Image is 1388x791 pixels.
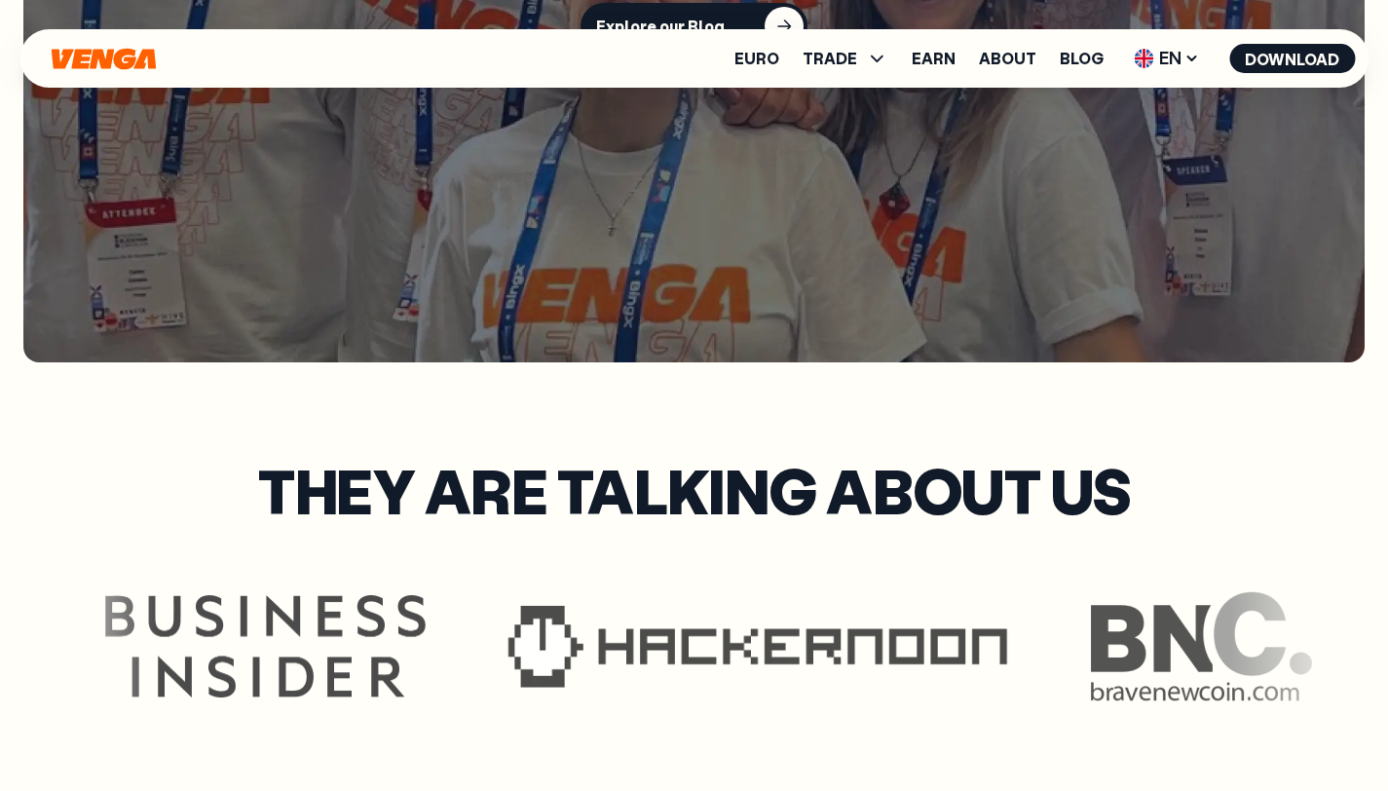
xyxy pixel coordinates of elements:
img: Hackernoon [503,605,1004,688]
a: Blog [1060,51,1104,66]
a: About [979,51,1036,66]
button: Explore our Blog [581,3,807,50]
span: TRADE [803,47,888,70]
img: BNC [1086,591,1307,701]
div: Explore our Blog [596,17,725,36]
h2: They are talking about us [23,464,1365,516]
span: TRADE [803,51,857,66]
a: Earn [912,51,956,66]
img: flag-uk [1134,49,1153,68]
span: EN [1127,43,1206,74]
svg: Home [49,48,158,70]
img: Business Insider [100,594,421,697]
button: Download [1229,44,1355,73]
a: Euro [734,51,779,66]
